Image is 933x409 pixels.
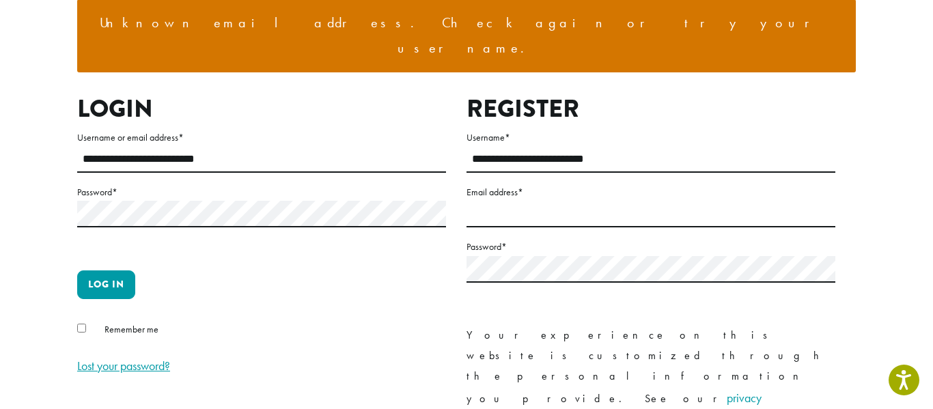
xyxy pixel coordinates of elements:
[88,10,845,61] li: Unknown email address. Check again or try your username.
[77,94,446,124] h2: Login
[466,184,835,201] label: Email address
[466,129,835,146] label: Username
[105,323,158,335] span: Remember me
[77,184,446,201] label: Password
[466,94,835,124] h2: Register
[466,238,835,255] label: Password
[77,358,170,373] a: Lost your password?
[77,270,135,299] button: Log in
[77,129,446,146] label: Username or email address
